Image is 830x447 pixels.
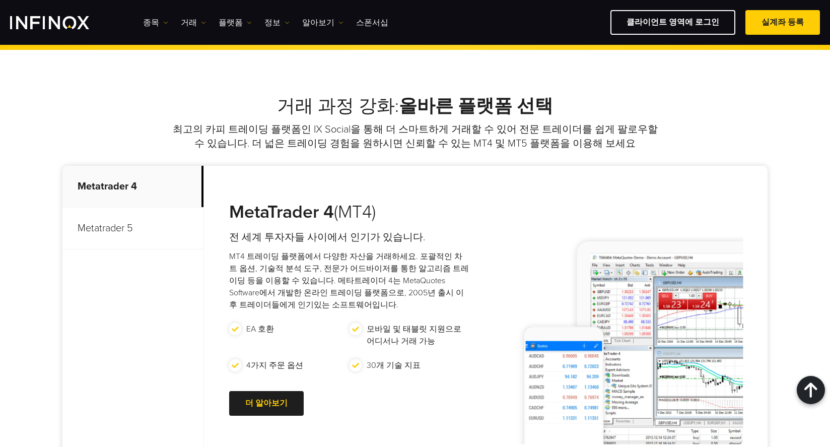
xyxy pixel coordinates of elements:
[62,166,203,208] p: Metatrader 4
[745,10,820,35] a: 실계좌 등록
[143,17,168,29] a: 종목
[356,17,388,29] a: 스폰서십
[62,95,768,117] h2: 거래 과정 강화:
[229,201,334,223] strong: MetaTrader 4
[229,391,304,416] a: 더 알아보기
[229,250,469,311] p: MT4 트레이딩 플랫폼에서 다양한 자산을 거래하세요. 포괄적인 차트 옵션, 기술적 분석 도구, 전문가 어드바이저를 통한 알고리즘 트레이딩 등을 이용할 수 있습니다. 메타트레이...
[610,10,735,35] a: 클라이언트 영역에 로그인
[171,122,659,151] p: 최고의 카피 트레이딩 플랫폼인 IX Social을 통해 더 스마트하게 거래할 수 있어 전문 트레이더를 쉽게 팔로우할 수 있습니다. 더 넓은 트레이딩 경험을 원하시면 신뢰할 수...
[246,323,274,335] p: EA 호환
[229,230,469,244] h4: 전 세계 투자자들 사이에서 인기가 있습니다.
[219,17,252,29] a: 플랫폼
[246,359,303,371] p: 4가지 주문 옵션
[399,95,553,117] strong: 올바른 플랫폼 선택
[302,17,343,29] a: 알아보기
[367,359,421,371] p: 30개 기술 지표
[181,17,206,29] a: 거래
[62,208,203,249] p: Metatrader 5
[10,16,113,29] a: INFINOX Logo
[229,201,469,223] h3: (MT4)
[367,323,465,347] p: 모바일 및 태블릿 지원으로 어디서나 거래 가능
[264,17,290,29] a: 정보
